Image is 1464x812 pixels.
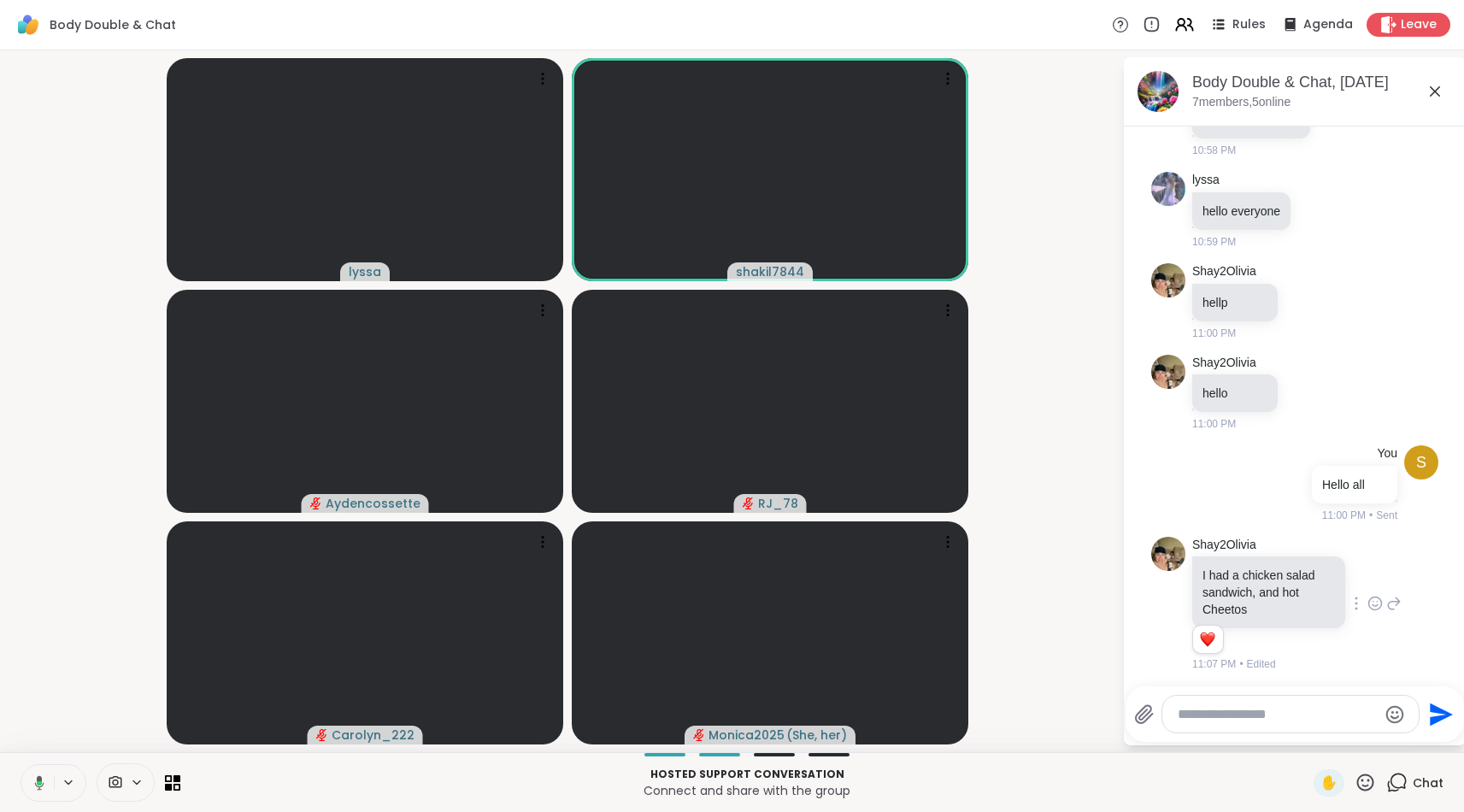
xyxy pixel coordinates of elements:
[14,10,43,39] img: ShareWell Logomark
[1192,234,1236,250] span: 10:59 PM
[326,495,420,512] span: Aydencossette
[332,727,415,744] span: Carolyn_222
[1232,16,1266,33] span: Rules
[1192,416,1236,432] span: 11:00 PM
[736,263,804,280] span: shakil7844
[1322,508,1366,523] span: 11:00 PM
[786,727,847,744] span: ( She, her )
[1303,16,1353,33] span: Agenda
[1416,451,1426,474] span: s
[1192,355,1256,372] a: Shay2Olivia
[1192,143,1236,158] span: 10:58 PM
[1193,626,1223,653] div: Reaction list
[1178,706,1377,723] textarea: Type your message
[50,16,176,33] span: Body Double & Chat
[1401,16,1437,33] span: Leave
[1369,508,1373,523] span: •
[1247,656,1276,672] span: Edited
[1151,355,1185,389] img: https://sharewell-space-live.sfo3.digitaloceanspaces.com/user-generated/5ef5e9a2-e384-4b6d-9bad-c...
[1385,704,1405,725] button: Emoji picker
[1202,203,1280,220] p: hello everyone
[1198,633,1216,646] button: Reactions: love
[708,727,785,744] span: Monica2025
[758,495,798,512] span: RJ_78
[1202,294,1267,311] p: hellp
[1192,72,1452,93] div: Body Double & Chat, [DATE]
[1192,94,1291,111] p: 7 members, 5 online
[693,729,705,741] span: audio-muted
[1202,567,1335,618] p: I had a chicken salad sandwich, and hot Cheetos
[1138,71,1179,112] img: Body Double & Chat, Sep 11
[1239,656,1243,672] span: •
[310,497,322,509] span: audio-muted
[1320,773,1338,793] span: ✋
[316,729,328,741] span: audio-muted
[1192,537,1256,554] a: Shay2Olivia
[191,767,1303,782] p: Hosted support conversation
[1192,172,1220,189] a: lyssa
[743,497,755,509] span: audio-muted
[1413,774,1443,791] span: Chat
[1192,263,1256,280] a: Shay2Olivia
[1192,326,1236,341] span: 11:00 PM
[1192,656,1236,672] span: 11:07 PM
[1151,537,1185,571] img: https://sharewell-space-live.sfo3.digitaloceanspaces.com/user-generated/5ef5e9a2-e384-4b6d-9bad-c...
[349,263,381,280] span: lyssa
[1151,263,1185,297] img: https://sharewell-space-live.sfo3.digitaloceanspaces.com/user-generated/5ef5e9a2-e384-4b6d-9bad-c...
[1377,445,1397,462] h4: You
[1420,695,1458,733] button: Send
[1151,172,1185,206] img: https://sharewell-space-live.sfo3.digitaloceanspaces.com/user-generated/666f9ab0-b952-44c3-ad34-f...
[1322,476,1387,493] p: Hello all
[1202,385,1267,402] p: hello
[1376,508,1397,523] span: Sent
[191,782,1303,799] p: Connect and share with the group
